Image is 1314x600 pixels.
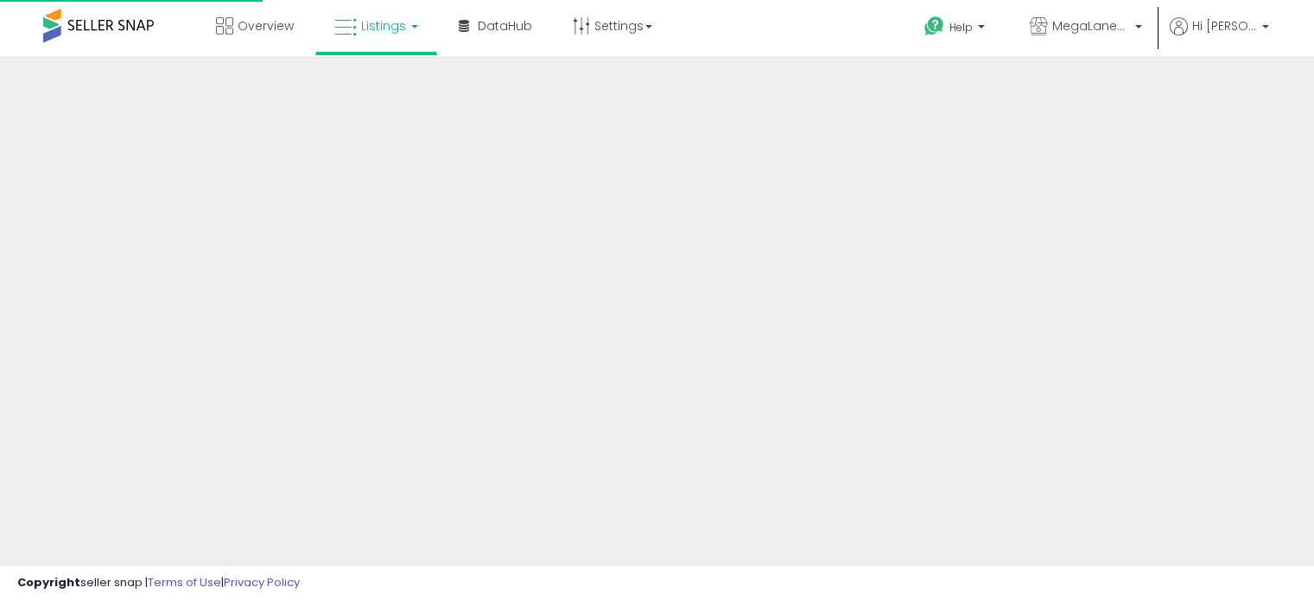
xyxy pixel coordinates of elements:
strong: Copyright [17,574,80,591]
span: Listings [361,17,406,35]
a: Help [911,3,1002,56]
i: Get Help [924,16,945,37]
span: Help [949,20,973,35]
div: seller snap | | [17,575,300,591]
a: Hi [PERSON_NAME] [1170,17,1269,56]
span: Hi [PERSON_NAME] [1192,17,1257,35]
span: MegaLanes Distribution [1052,17,1130,35]
a: Terms of Use [148,574,221,591]
a: Privacy Policy [224,574,300,591]
span: Overview [238,17,294,35]
span: DataHub [478,17,532,35]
